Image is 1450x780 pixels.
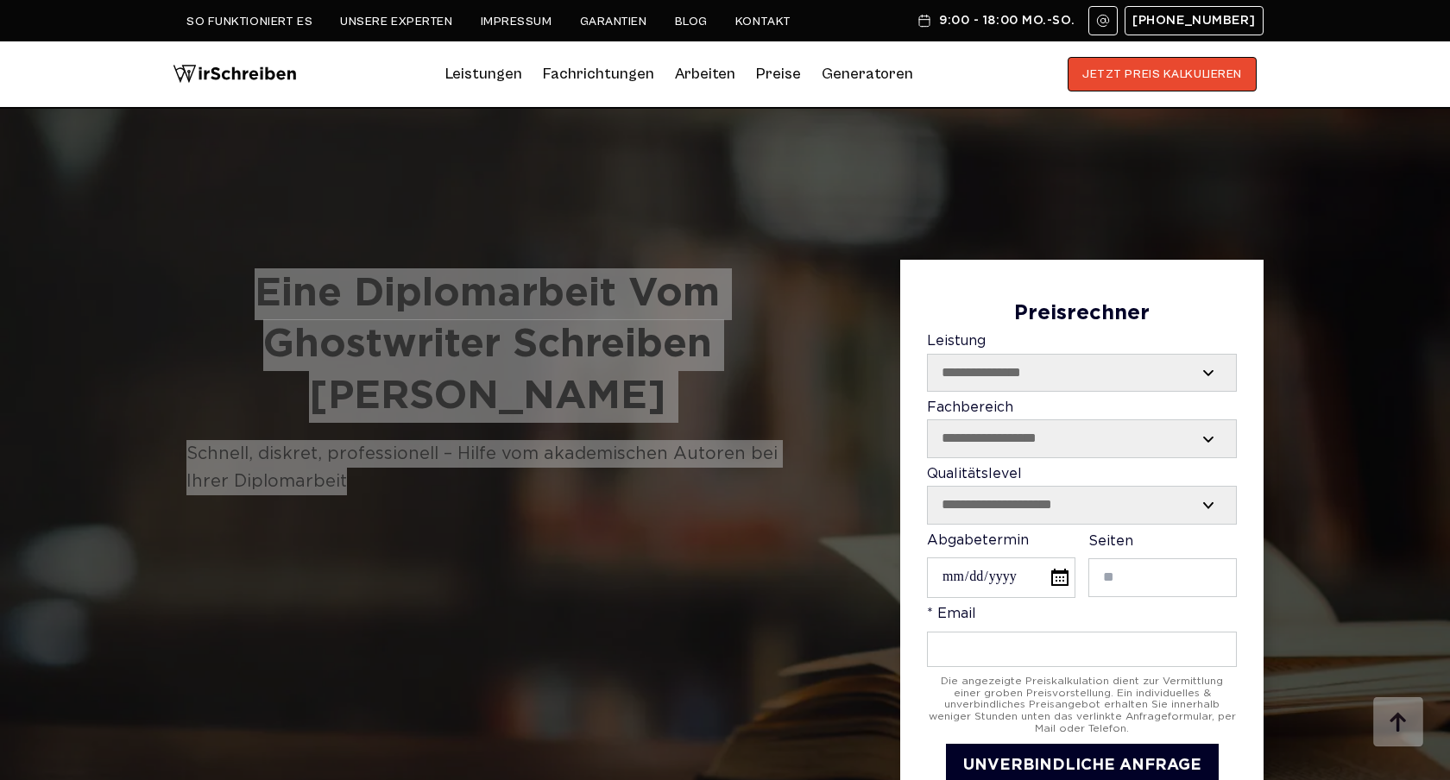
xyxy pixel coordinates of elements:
label: * Email [927,607,1237,666]
h1: Eine Diplomarbeit vom Ghostwriter Schreiben [PERSON_NAME] [186,268,788,423]
a: Arbeiten [675,60,735,88]
span: UNVERBINDLICHE ANFRAGE [963,758,1201,772]
div: Preisrechner [927,302,1237,326]
a: Kontakt [735,15,791,28]
a: Leistungen [445,60,522,88]
div: Schnell, diskret, professionell – Hilfe vom akademischen Autoren bei Ihrer Diplomarbeit [186,440,788,495]
img: logo wirschreiben [173,57,297,91]
select: Qualitätslevel [928,487,1236,523]
img: Email [1096,14,1110,28]
label: Fachbereich [927,400,1237,458]
a: Unsere Experten [340,15,452,28]
a: Impressum [481,15,552,28]
label: Qualitätslevel [927,467,1237,525]
input: * Email [927,632,1237,667]
a: Blog [675,15,708,28]
button: JETZT PREIS KALKULIEREN [1068,57,1257,91]
span: Seiten [1088,535,1133,548]
a: Preise [756,65,801,83]
a: Fachrichtungen [543,60,654,88]
span: [PHONE_NUMBER] [1132,14,1256,28]
select: Leistung [928,355,1236,391]
label: Leistung [927,334,1237,392]
img: button top [1372,697,1424,749]
img: Schedule [917,14,932,28]
a: [PHONE_NUMBER] [1125,6,1264,35]
span: 9:00 - 18:00 Mo.-So. [939,14,1075,28]
input: Abgabetermin [927,557,1075,598]
label: Abgabetermin [927,533,1075,599]
a: Garantien [580,15,647,28]
select: Fachbereich [928,420,1236,456]
div: Die angezeigte Preiskalkulation dient zur Vermittlung einer groben Preisvorstellung. Ein individu... [927,676,1237,735]
a: So funktioniert es [186,15,312,28]
a: Generatoren [822,60,913,88]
